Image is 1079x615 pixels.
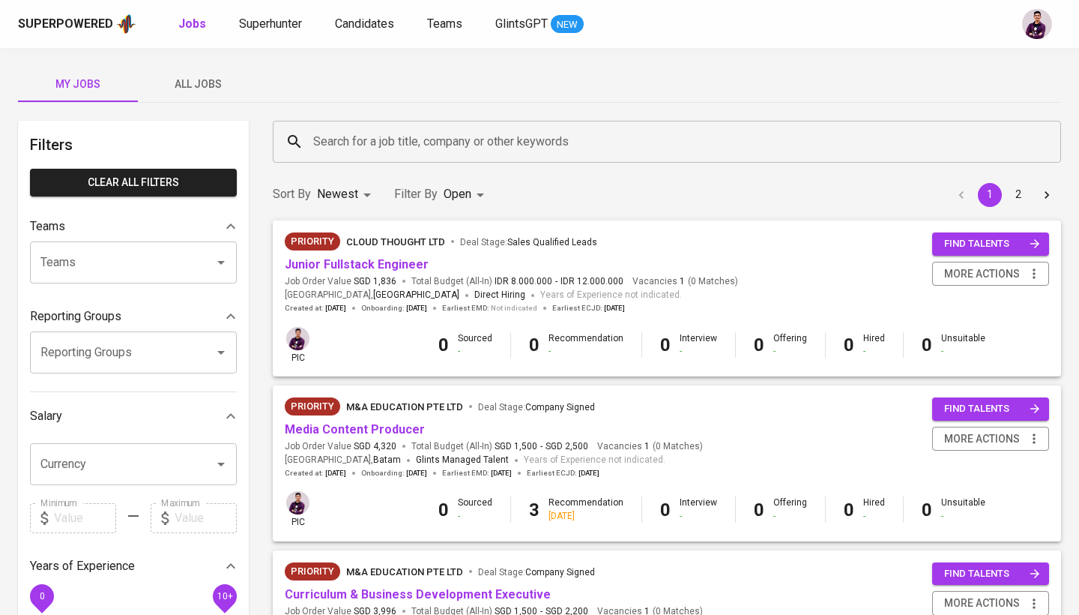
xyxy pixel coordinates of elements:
[346,401,463,412] span: M&A Education Pte Ltd
[325,303,346,313] span: [DATE]
[944,265,1020,283] span: more actions
[285,587,551,601] a: Curriculum & Business Development Executive
[335,16,394,31] span: Candidates
[460,237,597,247] span: Deal Stage :
[411,440,588,453] span: Total Budget (All-In)
[42,173,225,192] span: Clear All filters
[211,342,232,363] button: Open
[495,16,548,31] span: GlintsGPT
[922,334,932,355] b: 0
[285,562,340,580] div: New Job received from Demand Team
[285,288,459,303] span: [GEOGRAPHIC_DATA] ,
[458,345,492,358] div: -
[285,397,340,415] div: New Job received from Demand Team
[178,16,206,31] b: Jobs
[285,399,340,414] span: Priority
[18,16,113,33] div: Superpowered
[947,183,1061,207] nav: pagination navigation
[361,303,427,313] span: Onboarding :
[932,232,1049,256] button: find talents
[491,303,537,313] span: Not indicated
[941,510,985,523] div: -
[642,440,650,453] span: 1
[491,468,512,478] span: [DATE]
[932,427,1049,451] button: more actions
[495,15,584,34] a: GlintsGPT NEW
[458,496,492,522] div: Sourced
[239,15,305,34] a: Superhunter
[551,17,584,32] span: NEW
[27,75,129,94] span: My Jobs
[863,496,885,522] div: Hired
[442,303,537,313] span: Earliest EMD :
[524,453,665,468] span: Years of Experience not indicated.
[285,440,396,453] span: Job Order Value
[30,557,135,575] p: Years of Experience
[478,402,595,412] span: Deal Stage :
[545,440,588,453] span: SGD 2,500
[30,401,237,431] div: Salary
[932,262,1049,286] button: more actions
[217,590,232,601] span: 10+
[18,13,136,35] a: Superpoweredapp logo
[944,565,1040,583] span: find talents
[458,510,492,523] div: -
[944,430,1020,448] span: more actions
[442,468,512,478] span: Earliest EMD :
[373,453,401,468] span: Batam
[406,468,427,478] span: [DATE]
[478,567,595,577] span: Deal Stage :
[354,440,396,453] span: SGD 4,320
[548,345,623,358] div: -
[944,400,1040,418] span: find talents
[495,440,537,453] span: SGD 1,500
[863,332,885,358] div: Hired
[660,499,671,520] b: 0
[30,551,237,581] div: Years of Experience
[941,345,985,358] div: -
[285,234,340,249] span: Priority
[346,566,463,577] span: M&A Education Pte Ltd
[560,275,623,288] span: IDR 12.000.000
[525,567,595,577] span: Company Signed
[373,288,459,303] span: [GEOGRAPHIC_DATA]
[941,496,985,522] div: Unsuitable
[863,345,885,358] div: -
[495,275,552,288] span: IDR 8.000.000
[30,217,65,235] p: Teams
[394,185,438,203] p: Filter By
[540,440,542,453] span: -
[147,75,249,94] span: All Jobs
[1035,183,1059,207] button: Go to next page
[438,334,449,355] b: 0
[411,275,623,288] span: Total Budget (All-In)
[754,334,764,355] b: 0
[529,334,539,355] b: 0
[406,303,427,313] span: [DATE]
[116,13,136,35] img: app logo
[944,594,1020,613] span: more actions
[527,468,599,478] span: Earliest ECJD :
[175,503,237,533] input: Value
[444,187,471,201] span: Open
[458,332,492,358] div: Sourced
[773,332,807,358] div: Offering
[1022,9,1052,39] img: erwin@glints.com
[932,397,1049,421] button: find talents
[286,327,309,350] img: erwin@glints.com
[354,275,396,288] span: SGD 1,836
[773,496,807,522] div: Offering
[285,453,401,468] span: [GEOGRAPHIC_DATA] ,
[680,510,717,523] div: -
[285,232,340,250] div: New Job received from Demand Team
[335,15,397,34] a: Candidates
[548,496,623,522] div: Recommendation
[285,490,311,529] div: pic
[285,275,396,288] span: Job Order Value
[30,133,237,157] h6: Filters
[529,499,539,520] b: 3
[30,211,237,241] div: Teams
[30,407,62,425] p: Salary
[632,275,738,288] span: Vacancies ( 0 Matches )
[438,499,449,520] b: 0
